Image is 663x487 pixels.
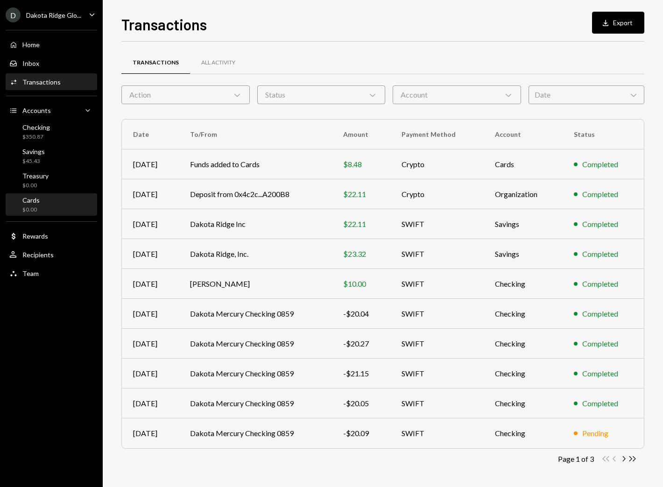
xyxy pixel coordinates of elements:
[390,418,484,448] td: SWIFT
[121,51,190,75] a: Transactions
[582,219,618,230] div: Completed
[257,85,386,104] div: Status
[22,157,45,165] div: $45.43
[582,338,618,349] div: Completed
[390,359,484,388] td: SWIFT
[179,299,332,329] td: Dakota Mercury Checking 0859
[22,232,48,240] div: Rewards
[6,7,21,22] div: D
[343,428,379,439] div: -$20.09
[343,308,379,319] div: -$20.04
[6,193,97,216] a: Cards$0.00
[484,418,563,448] td: Checking
[6,265,97,282] a: Team
[133,278,168,289] div: [DATE]
[22,148,45,155] div: Savings
[592,12,644,34] button: Export
[6,36,97,53] a: Home
[121,15,207,34] h1: Transactions
[133,59,179,67] div: Transactions
[582,428,608,439] div: Pending
[582,189,618,200] div: Completed
[390,329,484,359] td: SWIFT
[332,120,390,149] th: Amount
[121,85,250,104] div: Action
[179,359,332,388] td: Dakota Mercury Checking 0859
[343,219,379,230] div: $22.11
[22,78,61,86] div: Transactions
[582,278,618,289] div: Completed
[343,159,379,170] div: $8.48
[22,269,39,277] div: Team
[179,388,332,418] td: Dakota Mercury Checking 0859
[6,227,97,244] a: Rewards
[133,398,168,409] div: [DATE]
[582,398,618,409] div: Completed
[179,329,332,359] td: Dakota Mercury Checking 0859
[179,209,332,239] td: Dakota Ridge Inc
[133,248,168,260] div: [DATE]
[343,398,379,409] div: -$20.05
[582,308,618,319] div: Completed
[484,269,563,299] td: Checking
[122,120,179,149] th: Date
[179,120,332,149] th: To/From
[484,179,563,209] td: Organization
[343,248,379,260] div: $23.32
[343,368,379,379] div: -$21.15
[6,55,97,71] a: Inbox
[179,269,332,299] td: [PERSON_NAME]
[179,239,332,269] td: Dakota Ridge, Inc.
[22,123,50,131] div: Checking
[133,159,168,170] div: [DATE]
[133,338,168,349] div: [DATE]
[6,102,97,119] a: Accounts
[179,418,332,448] td: Dakota Mercury Checking 0859
[133,219,168,230] div: [DATE]
[484,120,563,149] th: Account
[484,299,563,329] td: Checking
[484,388,563,418] td: Checking
[390,179,484,209] td: Crypto
[529,85,644,104] div: Date
[6,120,97,143] a: Checking$350.87
[22,172,49,180] div: Treasury
[343,189,379,200] div: $22.11
[343,338,379,349] div: -$20.27
[133,308,168,319] div: [DATE]
[582,159,618,170] div: Completed
[22,59,39,67] div: Inbox
[190,51,247,75] a: All Activity
[390,149,484,179] td: Crypto
[390,388,484,418] td: SWIFT
[22,206,40,214] div: $0.00
[133,428,168,439] div: [DATE]
[390,120,484,149] th: Payment Method
[558,454,594,463] div: Page 1 of 3
[22,182,49,190] div: $0.00
[390,209,484,239] td: SWIFT
[484,329,563,359] td: Checking
[484,359,563,388] td: Checking
[22,251,54,259] div: Recipients
[393,85,521,104] div: Account
[390,269,484,299] td: SWIFT
[22,133,50,141] div: $350.87
[6,246,97,263] a: Recipients
[133,368,168,379] div: [DATE]
[22,41,40,49] div: Home
[484,209,563,239] td: Savings
[179,149,332,179] td: Funds added to Cards
[582,248,618,260] div: Completed
[22,196,40,204] div: Cards
[133,189,168,200] div: [DATE]
[22,106,51,114] div: Accounts
[6,145,97,167] a: Savings$45.43
[6,73,97,90] a: Transactions
[484,149,563,179] td: Cards
[343,278,379,289] div: $10.00
[484,239,563,269] td: Savings
[6,169,97,191] a: Treasury$0.00
[201,59,235,67] div: All Activity
[563,120,644,149] th: Status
